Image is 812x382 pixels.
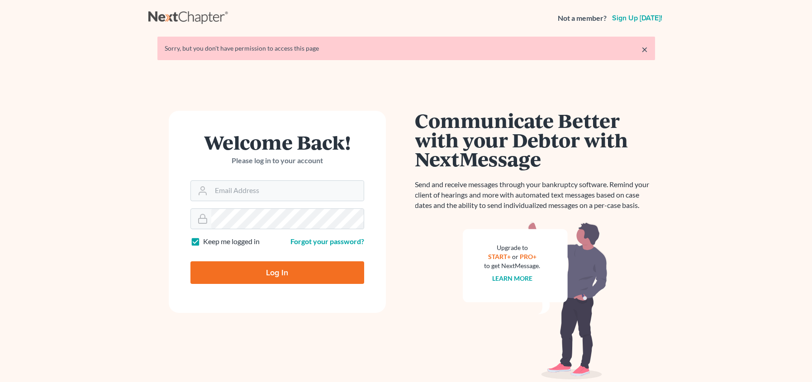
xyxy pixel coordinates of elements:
[165,44,648,53] div: Sorry, but you don't have permission to access this page
[415,111,655,169] h1: Communicate Better with your Debtor with NextMessage
[190,156,364,166] p: Please log in to your account
[512,253,518,260] span: or
[190,132,364,152] h1: Welcome Back!
[641,44,648,55] a: ×
[415,179,655,211] p: Send and receive messages through your bankruptcy software. Remind your client of hearings and mo...
[211,181,364,201] input: Email Address
[484,261,541,270] div: to get NextMessage.
[190,261,364,284] input: Log In
[610,14,664,22] a: Sign up [DATE]!
[463,222,608,380] img: nextmessage_bg-59042aed3d76b12b5cd301f8e5b87938c9018125f34e5fa2b7a6b67550977c72.svg
[520,253,537,260] a: PRO+
[488,253,511,260] a: START+
[558,13,607,24] strong: Not a member?
[203,236,260,247] label: Keep me logged in
[484,243,541,252] div: Upgrade to
[492,274,532,282] a: Learn more
[290,237,364,245] a: Forgot your password?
